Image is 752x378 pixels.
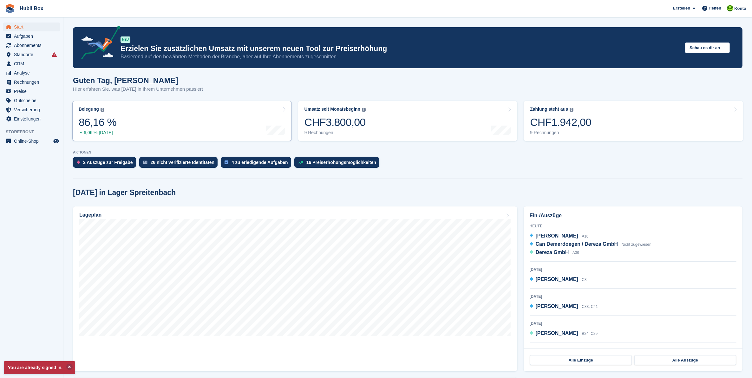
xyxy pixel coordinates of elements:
span: Einstellungen [14,114,52,123]
a: Alle Einzüge [530,355,632,365]
div: 9 Rechnungen [530,130,591,135]
div: Zahlung steht aus [530,107,568,112]
p: AKTIONEN [73,150,742,154]
div: CHF1.942,00 [530,116,591,129]
div: [DATE] [530,267,736,272]
img: move_outs_to_deallocate_icon-f764333ba52eb49d3ac5e1228854f67142a1ed5810a6f6cc68b1a99e826820c5.svg [77,160,80,164]
div: 16 Preiserhöhungsmöglichkeiten [306,160,376,165]
a: Alle Auszüge [634,355,736,365]
a: Vorschau-Shop [52,137,60,145]
a: 26 nicht verifizierte Identitäten [139,157,221,171]
a: Lageplan [73,206,517,371]
div: Belegung [79,107,99,112]
a: 4 zu erledigende Aufgaben [221,157,294,171]
span: Analyse [14,68,52,77]
img: icon-info-grey-7440780725fd019a000dd9b08b2336e03edf1995a4989e88bcd33f0948082b44.svg [362,108,366,112]
div: 6,06 % [DATE] [79,130,116,135]
span: Erstellen [673,5,690,11]
span: C33, C41 [582,304,598,309]
span: Rechnungen [14,78,52,87]
span: Storefront [6,129,63,135]
a: [PERSON_NAME] B24, C29 [530,329,598,338]
a: menu [3,96,60,105]
span: Versicherung [14,105,52,114]
div: NEU [121,36,130,43]
div: Heute [530,223,736,229]
span: A39 [572,251,579,255]
span: B24, C29 [582,331,598,336]
span: Helfen [709,5,722,11]
div: 4 zu erledigende Aufgaben [232,160,288,165]
p: Erzielen Sie zusätzlichen Umsatz mit unserem neuen Tool zur Preiserhöhung [121,44,680,53]
span: CRM [14,59,52,68]
div: CHF3.800,00 [304,116,366,129]
span: [PERSON_NAME] [536,233,578,238]
a: Can Demerdoegen / Dereza GmbH Nicht zugewiesen [530,240,651,249]
img: price-adjustments-announcement-icon-8257ccfd72463d97f412b2fc003d46551f7dbcb40ab6d574587a9cd5c0d94... [76,26,120,62]
div: [DATE] [530,321,736,326]
span: Start [14,23,52,31]
span: C3 [582,277,586,282]
span: Preise [14,87,52,96]
p: You are already signed in. [4,361,75,374]
div: Umsatz seit Monatsbeginn [304,107,361,112]
img: task-75834270c22a3079a89374b754ae025e5fb1db73e45f91037f5363f120a921f8.svg [225,160,228,164]
h2: Lageplan [79,212,101,218]
img: verify_identity-adf6edd0f0f0b5bbfe63781bf79b02c33cf7c696d77639b501bdc392416b5a36.svg [143,160,147,164]
img: stora-icon-8386f47178a22dfd0bd8f6a31ec36ba5ce8667c1dd55bd0f319d3a0aa187defe.svg [5,4,15,13]
a: menu [3,114,60,123]
div: 26 nicht verifizierte Identitäten [151,160,215,165]
a: menu [3,50,60,59]
span: Konto [734,5,746,12]
span: [PERSON_NAME] [536,303,578,309]
div: [DATE] [530,348,736,353]
img: Stefano [727,5,733,11]
div: 86,16 % [79,116,116,129]
div: [DATE] [530,294,736,299]
a: menu [3,23,60,31]
span: Abonnements [14,41,52,50]
a: menu [3,32,60,41]
h1: Guten Tag, [PERSON_NAME] [73,76,203,85]
i: Es sind Fehler bei der Synchronisierung von Smart-Einträgen aufgetreten [52,52,57,57]
a: 2 Auszüge zur Freigabe [73,157,139,171]
a: Hubli Box [17,3,46,14]
span: [PERSON_NAME] [536,330,578,336]
span: Nicht zugewiesen [622,242,651,247]
a: 16 Preiserhöhungsmöglichkeiten [294,157,383,171]
img: icon-info-grey-7440780725fd019a000dd9b08b2336e03edf1995a4989e88bcd33f0948082b44.svg [101,108,104,112]
img: icon-info-grey-7440780725fd019a000dd9b08b2336e03edf1995a4989e88bcd33f0948082b44.svg [570,108,573,112]
a: Zahlung steht aus CHF1.942,00 9 Rechnungen [524,101,743,141]
span: Can Demerdoegen / Dereza GmbH [536,241,618,247]
span: Dereza GmbH [536,250,569,255]
a: menu [3,87,60,96]
a: menu [3,68,60,77]
span: Standorte [14,50,52,59]
span: [PERSON_NAME] [536,277,578,282]
h2: [DATE] in Lager Spreitenbach [73,188,176,197]
p: Hier erfahren Sie, was [DATE] in Ihrem Unternehmen passiert [73,86,203,93]
a: menu [3,105,60,114]
button: Schau es dir an → [685,42,730,53]
a: menu [3,59,60,68]
a: menu [3,78,60,87]
h2: Ein-/Auszüge [530,212,736,219]
p: Basierend auf den bewährten Methoden der Branche, aber auf Ihre Abonnements zugeschnitten. [121,53,680,60]
a: menu [3,41,60,50]
a: Umsatz seit Monatsbeginn CHF3.800,00 9 Rechnungen [298,101,518,141]
a: [PERSON_NAME] C33, C41 [530,303,598,311]
a: [PERSON_NAME] C3 [530,276,587,284]
span: Aufgaben [14,32,52,41]
img: price_increase_opportunities-93ffe204e8149a01c8c9dc8f82e8f89637d9d84a8eef4429ea346261dce0b2c0.svg [298,161,303,164]
a: Speisekarte [3,137,60,146]
a: [PERSON_NAME] A16 [530,232,589,240]
a: Belegung 86,16 % 6,06 % [DATE] [72,101,292,141]
span: Gutscheine [14,96,52,105]
a: Dereza GmbH A39 [530,249,579,257]
span: A16 [582,234,588,238]
div: 2 Auszüge zur Freigabe [83,160,133,165]
span: Online-Shop [14,137,52,146]
div: 9 Rechnungen [304,130,366,135]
